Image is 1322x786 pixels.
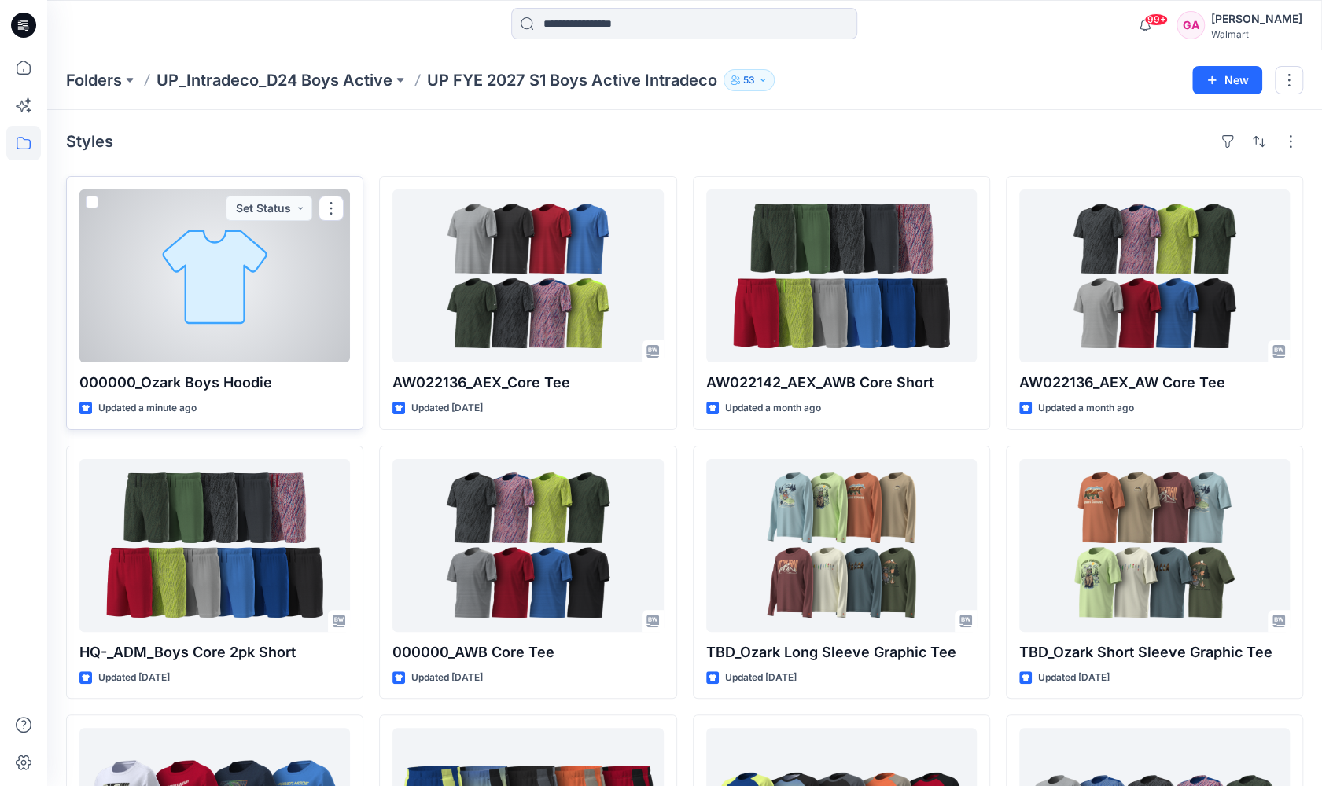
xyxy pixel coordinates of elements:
[1192,66,1262,94] button: New
[706,372,977,394] p: AW022142_AEX_AWB Core Short
[79,641,350,663] p: HQ-_ADM_Boys Core 2pk Short
[411,400,483,417] p: Updated [DATE]
[79,459,350,632] a: HQ-_ADM_Boys Core 2pk Short
[1211,28,1302,40] div: Walmart
[725,670,797,686] p: Updated [DATE]
[79,372,350,394] p: 000000_Ozark Boys Hoodie
[411,670,483,686] p: Updated [DATE]
[724,69,775,91] button: 53
[66,69,122,91] a: Folders
[392,641,663,663] p: 000000_AWB Core Tee
[392,459,663,632] a: 000000_AWB Core Tee
[743,72,755,89] p: 53
[1019,372,1290,394] p: AW022136_AEX_AW Core Tee
[1019,189,1290,362] a: AW022136_AEX_AW Core Tee
[66,132,113,151] h4: Styles
[1177,11,1205,39] div: GA
[725,400,821,417] p: Updated a month ago
[1144,13,1168,26] span: 99+
[392,372,663,394] p: AW022136_AEX_Core Tee
[706,189,977,362] a: AW022142_AEX_AWB Core Short
[1019,641,1290,663] p: TBD_Ozark Short Sleeve Graphic Tee
[157,69,392,91] a: UP_Intradeco_D24 Boys Active
[1038,400,1134,417] p: Updated a month ago
[1019,459,1290,632] a: TBD_Ozark Short Sleeve Graphic Tee
[706,459,977,632] a: TBD_Ozark Long Sleeve Graphic Tee
[392,189,663,362] a: AW022136_AEX_Core Tee
[98,670,170,686] p: Updated [DATE]
[79,189,350,362] a: 000000_Ozark Boys Hoodie
[1038,670,1110,686] p: Updated [DATE]
[706,641,977,663] p: TBD_Ozark Long Sleeve Graphic Tee
[98,400,197,417] p: Updated a minute ago
[1211,9,1302,28] div: [PERSON_NAME]
[427,69,717,91] p: UP FYE 2027 S1 Boys Active Intradeco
